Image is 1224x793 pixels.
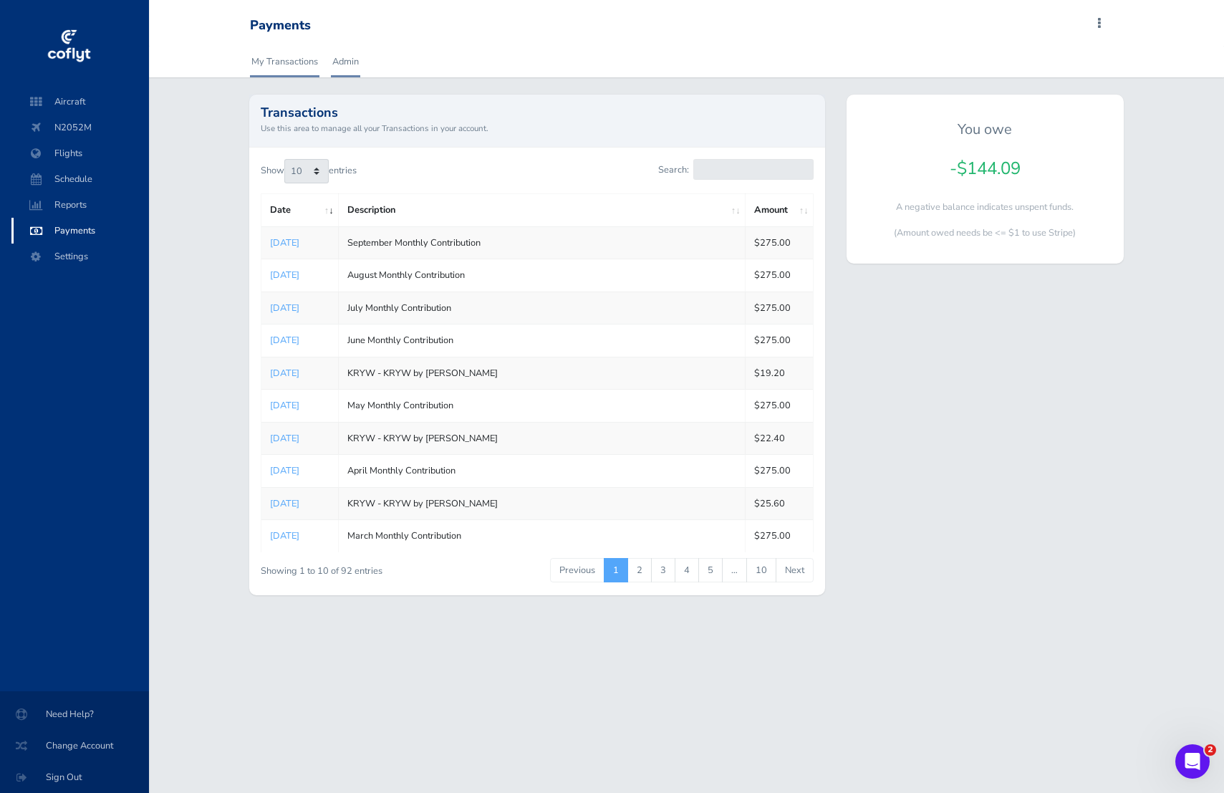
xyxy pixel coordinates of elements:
iframe: Intercom live chat [1175,744,1210,779]
td: KRYW - KRYW by [PERSON_NAME] [338,487,745,519]
span: N2052M [26,115,135,140]
a: [DATE] [270,236,299,249]
span: Reports [26,192,135,218]
td: $25.60 [745,487,813,519]
span: Aircraft [26,89,135,115]
a: 4 [675,558,699,582]
th: Amount: activate to sort column ascending [745,194,813,226]
span: Settings [26,244,135,269]
td: KRYW - KRYW by [PERSON_NAME] [338,422,745,454]
td: $275.00 [745,520,813,552]
a: 5 [698,558,723,582]
td: $275.00 [745,259,813,292]
a: [DATE] [270,432,299,445]
label: Show entries [261,159,357,183]
a: 3 [651,558,675,582]
span: Change Account [17,733,132,759]
td: $275.00 [745,325,813,357]
a: [DATE] [270,367,299,380]
select: Showentries [284,159,329,183]
a: [DATE] [270,464,299,477]
p: (Amount owed needs be <= $1 to use Stripe) [858,226,1112,240]
span: Payments [26,218,135,244]
small: Use this area to manage all your Transactions in your account. [261,122,814,135]
span: Flights [26,140,135,166]
td: June Monthly Contribution [338,325,745,357]
span: Sign Out [17,764,132,790]
div: Payments [250,18,311,34]
input: Search: [693,159,814,180]
a: [DATE] [270,529,299,542]
td: KRYW - KRYW by [PERSON_NAME] [338,357,745,389]
a: [DATE] [270,497,299,510]
a: Admin [331,46,360,77]
span: Schedule [26,166,135,192]
td: $275.00 [745,292,813,324]
td: $275.00 [745,390,813,422]
td: $275.00 [745,455,813,487]
a: [DATE] [270,399,299,412]
label: Search: [658,159,814,180]
div: Showing 1 to 10 of 92 entries [261,557,481,579]
a: 2 [627,558,652,582]
h5: You owe [858,121,1112,138]
span: 2 [1205,744,1216,756]
td: April Monthly Contribution [338,455,745,487]
a: [DATE] [270,269,299,282]
td: $22.40 [745,422,813,454]
td: July Monthly Contribution [338,292,745,324]
a: Next [776,558,814,582]
th: Description: activate to sort column ascending [338,194,745,226]
p: A negative balance indicates unspent funds. [858,200,1112,214]
a: [DATE] [270,302,299,314]
td: $19.20 [745,357,813,389]
td: September Monthly Contribution [338,226,745,259]
a: [DATE] [270,334,299,347]
span: Need Help? [17,701,132,727]
a: 10 [746,558,776,582]
h4: -$144.09 [858,158,1112,179]
td: May Monthly Contribution [338,390,745,422]
img: coflyt logo [45,25,92,68]
h2: Transactions [261,106,814,119]
a: My Transactions [250,46,319,77]
td: March Monthly Contribution [338,520,745,552]
td: $275.00 [745,226,813,259]
a: 1 [604,558,628,582]
th: Date: activate to sort column ascending [261,194,339,226]
td: August Monthly Contribution [338,259,745,292]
